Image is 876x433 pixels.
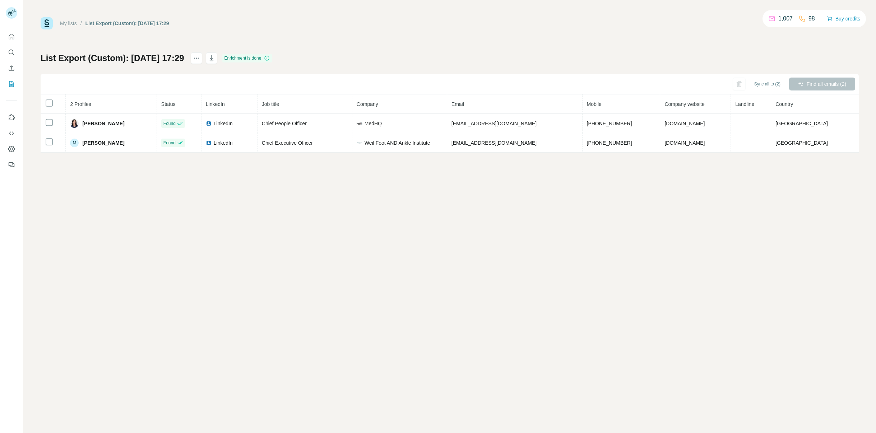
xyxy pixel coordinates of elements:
[451,121,537,126] span: [EMAIL_ADDRESS][DOMAIN_NAME]
[749,79,785,89] button: Sync all to (2)
[161,101,176,107] span: Status
[365,139,430,146] span: Weil Foot AND Ankle Institute
[587,101,602,107] span: Mobile
[6,111,17,124] button: Use Surfe on LinkedIn
[587,140,632,146] span: [PHONE_NUMBER]
[775,121,828,126] span: [GEOGRAPHIC_DATA]
[41,52,184,64] h1: List Export (Custom): [DATE] 17:29
[357,121,362,126] img: company-logo
[6,78,17,90] button: My lists
[451,101,464,107] span: Email
[70,101,91,107] span: 2 Profiles
[163,140,176,146] span: Found
[41,17,53,29] img: Surfe Logo
[357,101,378,107] span: Company
[214,139,233,146] span: LinkedIn
[6,143,17,155] button: Dashboard
[775,101,793,107] span: Country
[827,14,860,24] button: Buy credits
[262,121,307,126] span: Chief People Officer
[262,101,279,107] span: Job title
[70,119,79,128] img: Avatar
[191,52,202,64] button: actions
[6,158,17,171] button: Feedback
[365,120,382,127] span: MedHQ
[664,121,705,126] span: [DOMAIN_NAME]
[206,140,212,146] img: LinkedIn logo
[85,20,169,27] div: List Export (Custom): [DATE] 17:29
[222,54,272,62] div: Enrichment is done
[262,140,313,146] span: Chief Executive Officer
[206,101,225,107] span: LinkedIn
[70,139,79,147] div: M
[664,101,704,107] span: Company website
[664,140,705,146] span: [DOMAIN_NAME]
[6,127,17,140] button: Use Surfe API
[451,140,537,146] span: [EMAIL_ADDRESS][DOMAIN_NAME]
[357,140,362,146] img: company-logo
[82,120,124,127] span: [PERSON_NAME]
[6,62,17,75] button: Enrich CSV
[808,14,815,23] p: 98
[60,20,77,26] a: My lists
[587,121,632,126] span: [PHONE_NUMBER]
[775,140,828,146] span: [GEOGRAPHIC_DATA]
[163,120,176,127] span: Found
[754,81,780,87] span: Sync all to (2)
[778,14,793,23] p: 1,007
[214,120,233,127] span: LinkedIn
[6,46,17,59] button: Search
[735,101,754,107] span: Landline
[6,30,17,43] button: Quick start
[80,20,82,27] li: /
[82,139,124,146] span: [PERSON_NAME]
[206,121,212,126] img: LinkedIn logo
